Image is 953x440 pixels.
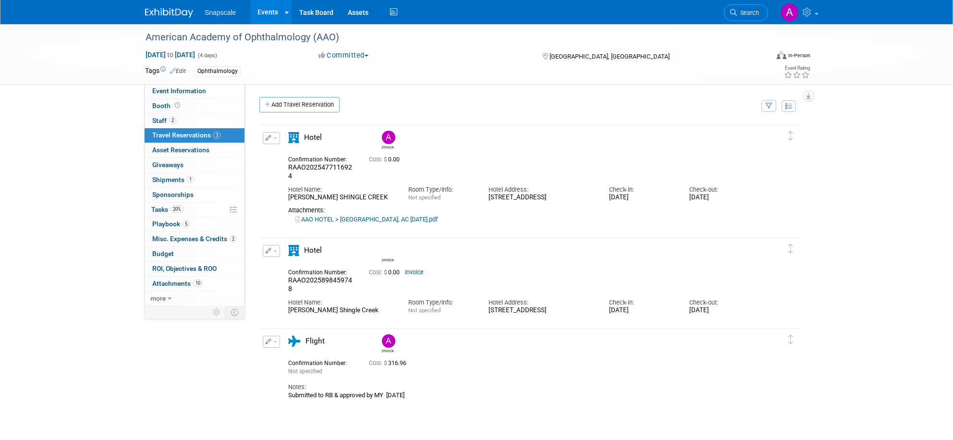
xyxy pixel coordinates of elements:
span: Not specified [408,307,440,314]
span: [DATE] [DATE] [145,50,195,59]
div: [DATE] [609,306,675,315]
span: Staff [152,117,176,124]
span: Booth not reserved yet [173,102,182,109]
div: Check-in: [609,185,675,194]
img: ExhibitDay [145,8,193,18]
div: Event Rating [784,66,810,71]
span: 2 [230,235,237,243]
span: [GEOGRAPHIC_DATA], [GEOGRAPHIC_DATA] [550,53,670,60]
div: Alex Corrigan [379,334,396,353]
span: (4 days) [197,52,217,59]
div: Confirmation Number: [288,266,354,276]
span: Tasks [151,206,183,213]
span: Not specified [408,194,440,201]
div: Alex Corrigan [382,348,394,353]
div: Ophthalmology [195,66,241,76]
div: In-Person [788,52,810,59]
a: Shipments1 [145,173,244,187]
span: Event Information [152,87,206,95]
div: Check-in: [609,298,675,307]
a: Playbook5 [145,217,244,232]
div: Alex Corrigan [379,131,396,149]
span: Booth [152,102,182,110]
div: Nathan Bush [382,257,394,262]
span: Asset Reservations [152,146,209,154]
a: Budget [145,247,244,261]
a: Asset Reservations [145,143,244,158]
div: Confirmation Number: [288,357,354,367]
span: Not specified [288,368,322,375]
div: Room Type/Info: [408,298,474,307]
div: Alex Corrigan [382,144,394,149]
a: Invoice [405,269,424,276]
span: Hotel [304,246,322,255]
div: Submitted to RB & approved by MY [DATE] [288,391,755,399]
div: Notes: [288,383,755,391]
div: [DATE] [689,194,755,202]
span: 2 [169,117,176,124]
img: Alex Corrigan [382,131,395,144]
span: Flight [305,337,325,345]
a: Booth [145,99,244,113]
div: Attachments: [288,207,755,214]
span: Travel Reservations [152,131,220,139]
span: Search [737,9,759,16]
span: Cost: $ [369,269,388,276]
img: Format-Inperson.png [777,51,786,59]
span: ROI, Objectives & ROO [152,265,217,272]
img: Alex Corrigan [781,3,799,22]
span: Sponsorships [152,191,194,198]
span: Shipments [152,176,194,183]
span: 3 [213,132,220,139]
div: American Academy of Ophthalmology (AAO) [142,29,754,46]
span: Playbook [152,220,190,228]
i: Click and drag to move item [788,131,793,141]
button: Committed [315,50,372,61]
a: Attachments10 [145,277,244,291]
span: more [150,294,166,302]
span: 1 [187,176,194,183]
div: [PERSON_NAME] SHINGLE CREEK [288,194,394,202]
div: [PERSON_NAME] Shingle Creek [288,306,394,315]
i: Click and drag to move item [788,244,793,254]
span: Budget [152,250,174,257]
a: Sponsorships [145,188,244,202]
div: Room Type/Info: [408,185,474,194]
div: Check-out: [689,185,755,194]
span: 0.00 [369,156,403,163]
a: Staff2 [145,114,244,128]
div: [STREET_ADDRESS] [489,306,594,315]
span: 20% [171,206,183,213]
span: Cost: $ [369,156,388,163]
a: Edit [170,68,186,74]
a: Giveaways [145,158,244,172]
i: Hotel [288,245,299,256]
span: Snapscale [205,9,236,16]
div: Nathan Bush [379,244,396,262]
i: Filter by Traveler [766,103,772,110]
a: Event Information [145,84,244,98]
a: Add Travel Reservation [259,97,340,112]
div: Event Format [711,50,810,64]
span: Hotel [304,133,322,142]
span: RAAO2025898459748 [288,276,352,293]
a: Search [724,4,768,21]
div: Hotel Name: [288,298,394,307]
td: Personalize Event Tab Strip [208,306,225,318]
a: ROI, Objectives & ROO [145,262,244,276]
a: AAO HOTEL > [GEOGRAPHIC_DATA], AC [DATE].pdf [295,216,438,223]
span: to [166,51,175,59]
div: [STREET_ADDRESS] [489,194,594,202]
span: 316.96 [369,360,410,367]
span: 0.00 [369,269,403,276]
div: Hotel Address: [489,185,594,194]
td: Tags [145,66,186,77]
img: Alex Corrigan [382,334,395,348]
div: Hotel Name: [288,185,394,194]
span: Attachments [152,280,203,287]
a: more [145,292,244,306]
i: Flight [288,336,301,347]
span: Cost: $ [369,360,388,367]
span: Misc. Expenses & Credits [152,235,237,243]
div: Confirmation Number: [288,153,354,163]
